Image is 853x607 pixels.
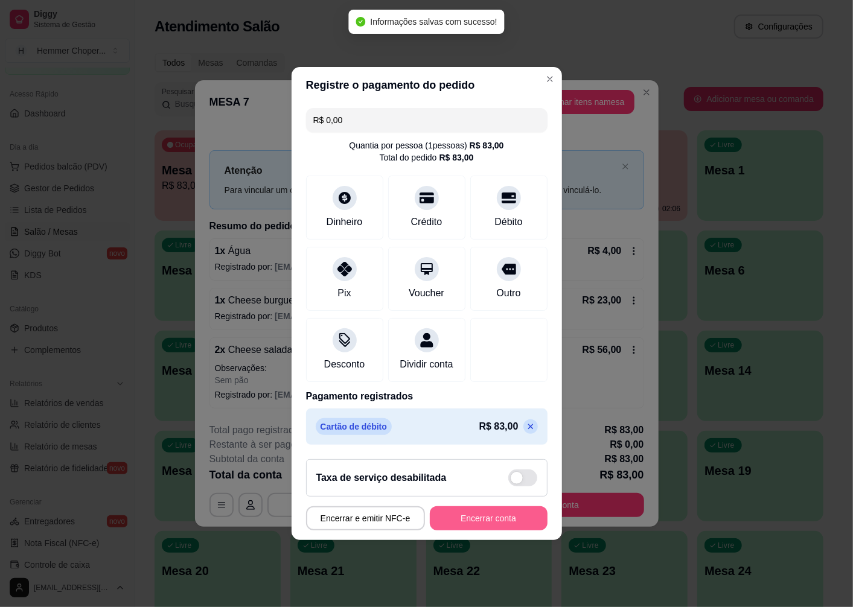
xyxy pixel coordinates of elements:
[313,108,540,132] input: Ex.: hambúrguer de cordeiro
[439,151,474,164] div: R$ 83,00
[479,419,519,434] p: R$ 83,00
[327,215,363,229] div: Dinheiro
[380,151,474,164] div: Total do pedido
[370,17,497,27] span: Informações salvas com sucesso!
[306,389,548,404] p: Pagamento registrados
[292,67,562,103] header: Registre o pagamento do pedido
[540,69,560,89] button: Close
[306,506,425,530] button: Encerrar e emitir NFC-e
[430,506,548,530] button: Encerrar conta
[356,17,365,27] span: check-circle
[316,418,392,435] p: Cartão de débito
[316,471,447,485] h2: Taxa de serviço desabilitada
[337,286,351,300] div: Pix
[494,215,522,229] div: Débito
[400,357,453,372] div: Dividir conta
[411,215,442,229] div: Crédito
[496,286,520,300] div: Outro
[470,139,504,151] div: R$ 83,00
[409,286,444,300] div: Voucher
[349,139,503,151] div: Quantia por pessoa ( 1 pessoas)
[324,357,365,372] div: Desconto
